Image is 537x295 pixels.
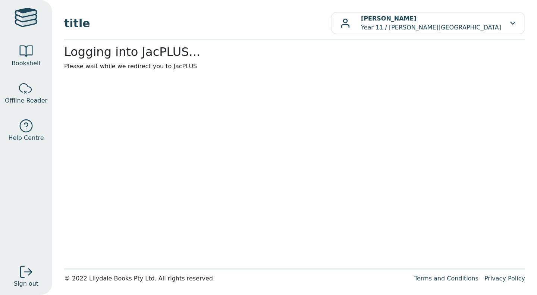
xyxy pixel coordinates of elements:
[14,279,38,288] span: Sign out
[5,96,47,105] span: Offline Reader
[64,274,408,283] div: © 2022 Lilydale Books Pty Ltd. All rights reserved.
[64,62,525,71] p: Please wait while we redirect you to JacPLUS
[361,15,417,22] b: [PERSON_NAME]
[64,15,331,32] span: title
[484,275,525,282] a: Privacy Policy
[12,59,41,68] span: Bookshelf
[64,45,525,59] h2: Logging into JacPLUS...
[361,14,501,32] p: Year 11 / [PERSON_NAME][GEOGRAPHIC_DATA]
[331,12,525,34] button: [PERSON_NAME]Year 11 / [PERSON_NAME][GEOGRAPHIC_DATA]
[8,134,44,142] span: Help Centre
[414,275,478,282] a: Terms and Conditions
